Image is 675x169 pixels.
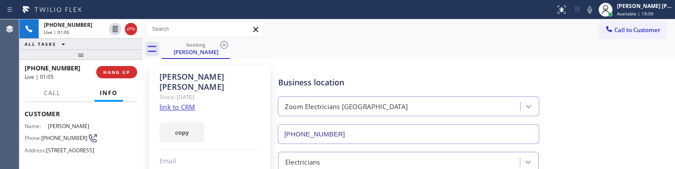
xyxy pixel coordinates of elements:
span: [PHONE_NUMBER] [41,135,87,141]
button: Call [39,84,66,102]
span: Phone: [25,135,41,141]
button: Hang up [125,23,137,35]
div: [PERSON_NAME] [163,48,229,56]
div: Electricians [285,157,320,167]
span: [PHONE_NUMBER] [44,21,92,29]
span: Info [100,89,118,97]
span: Live | 01:05 [25,73,54,81]
button: Info [94,84,123,102]
span: [STREET_ADDRESS] [46,147,94,154]
span: Address: [25,147,46,154]
span: Live | 01:05 [44,29,69,35]
button: Call to Customer [599,22,666,38]
div: Zoom Electricians [GEOGRAPHIC_DATA] [285,102,408,112]
button: Mute [584,4,596,16]
span: Call [44,89,61,97]
button: ALL TASKS [19,39,74,49]
div: [PERSON_NAME] [PERSON_NAME] [160,72,260,92]
input: Phone Number [278,124,539,144]
div: Business location [278,77,539,88]
button: copy [160,122,204,143]
span: [PERSON_NAME] [48,123,92,129]
div: booking [163,41,229,48]
div: [PERSON_NAME] [PERSON_NAME] [617,2,672,10]
span: Customer [25,110,137,118]
div: Since: [DATE] [160,92,260,102]
span: Available | 19:09 [617,11,653,17]
a: link to CRM [160,103,195,111]
span: Name: [25,123,48,129]
button: HANG UP [96,66,137,78]
input: Search [145,22,263,36]
span: ALL TASKS [25,41,56,47]
span: HANG UP [103,69,130,75]
div: Rick Nelson [163,39,229,58]
button: Hold Customer [109,23,121,35]
div: Email [160,156,260,166]
span: [PHONE_NUMBER] [25,64,80,72]
span: Call to Customer [614,26,660,34]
